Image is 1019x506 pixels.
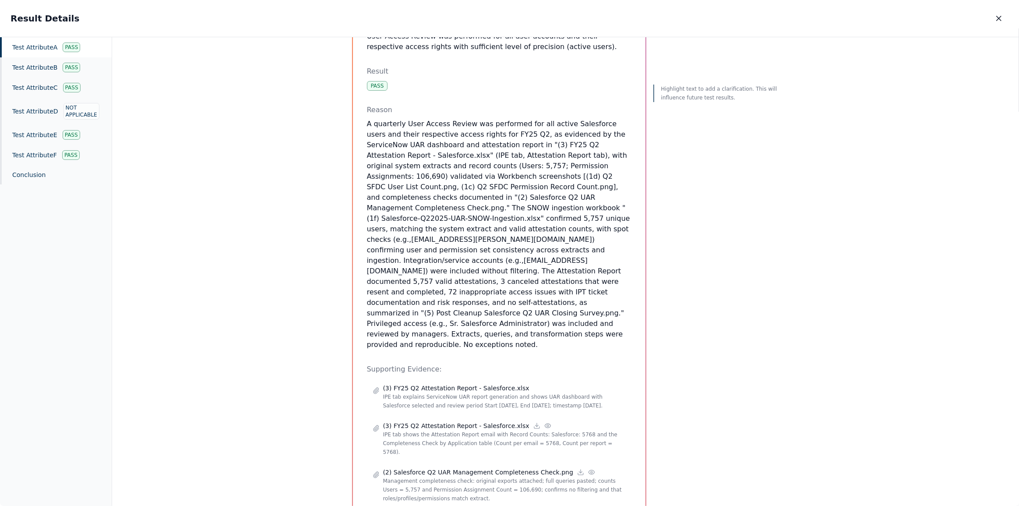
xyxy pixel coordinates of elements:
[533,422,541,430] a: Download file
[577,468,585,476] a: Download file
[11,12,79,25] h2: Result Details
[63,130,80,140] div: Pass
[383,393,626,410] p: IPE tab explains ServiceNow UAR report generation and shows UAR dashboard with Salesforce selecte...
[63,42,80,52] div: Pass
[367,31,631,52] p: User Access Review was performed for all user accounts and their respective access rights with su...
[661,85,779,102] p: Highlight text to add a clarification. This will influence future test results.
[367,81,388,91] div: Pass
[63,83,81,92] div: Pass
[367,119,631,350] p: A quarterly User Access Review was performed for all active Salesforce users and their respective...
[63,103,99,120] div: Not Applicable
[62,150,80,160] div: Pass
[383,430,626,456] p: IPE tab shows the Attestation Report email with Record Counts: Salesforce: 5768 and the Completen...
[367,105,631,115] p: Reason
[383,421,529,430] p: (3) FY25 Q2 Attestation Report - Salesforce.xlsx
[367,256,588,275] a: [EMAIL_ADDRESS][DOMAIN_NAME]
[383,468,573,477] p: (2) Salesforce Q2 UAR Management Completeness Check.png
[383,477,626,503] p: Management completeness check: original exports attached; full queries pasted; counts Users = 5,7...
[63,63,80,72] div: Pass
[383,384,529,393] p: (3) FY25 Q2 Attestation Report - Salesforce.xlsx
[367,66,631,77] p: Result
[411,235,592,244] a: [EMAIL_ADDRESS][PERSON_NAME][DOMAIN_NAME]
[367,364,631,375] p: Supporting Evidence:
